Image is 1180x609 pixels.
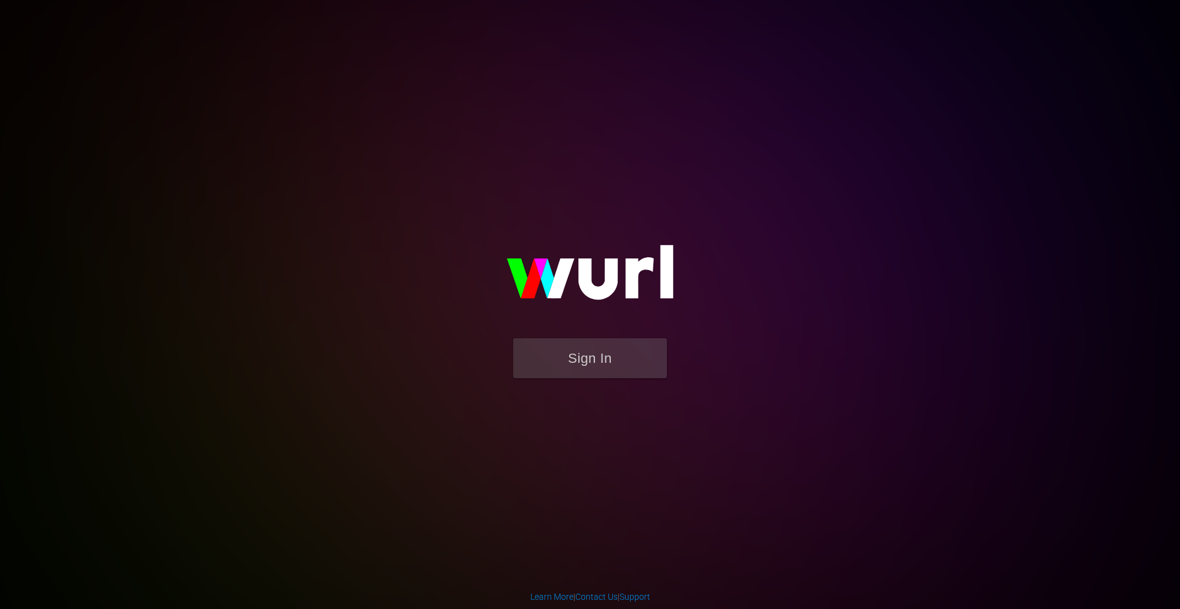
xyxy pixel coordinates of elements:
a: Contact Us [575,592,618,602]
a: Support [619,592,650,602]
img: wurl-logo-on-black-223613ac3d8ba8fe6dc639794a292ebdb59501304c7dfd60c99c58986ef67473.svg [467,219,713,338]
div: | | [530,591,650,603]
a: Learn More [530,592,573,602]
button: Sign In [513,338,667,378]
